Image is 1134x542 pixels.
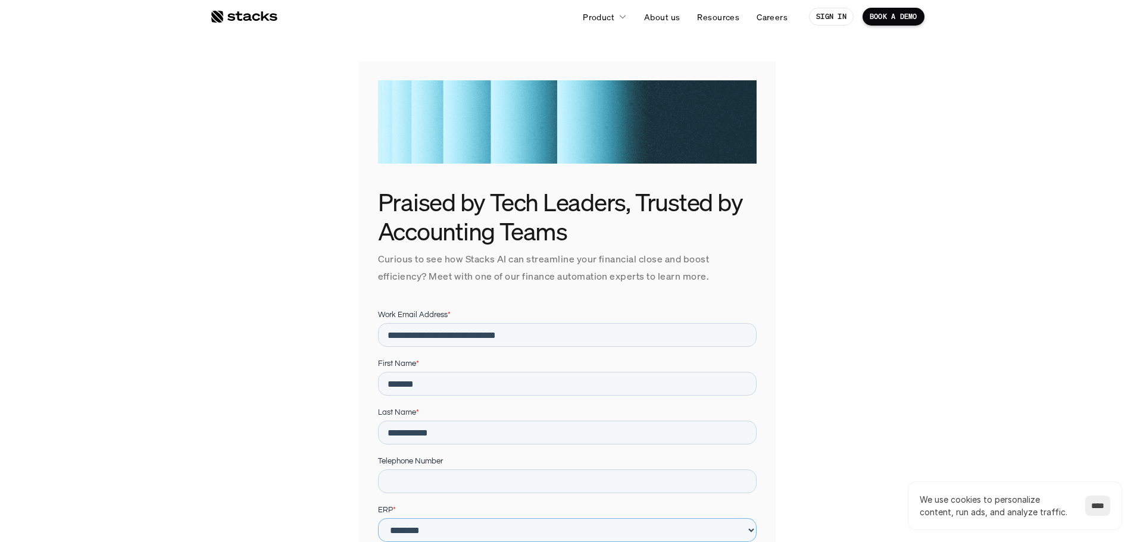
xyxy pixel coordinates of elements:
h3: Praised by Tech Leaders, Trusted by Accounting Teams [378,187,757,246]
p: We use cookies to personalize content, run ads, and analyze traffic. [920,493,1073,518]
p: About us [644,11,680,23]
p: BOOK A DEMO [870,12,917,21]
p: SIGN IN [816,12,846,21]
p: Resources [697,11,739,23]
a: SIGN IN [809,8,854,26]
p: Curious to see how Stacks AI can streamline your financial close and boost efficiency? Meet with ... [378,250,757,285]
p: Careers [757,11,788,23]
p: Product [583,11,614,23]
a: About us [637,6,687,27]
a: Resources [690,6,746,27]
a: BOOK A DEMO [863,8,924,26]
a: Careers [749,6,795,27]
